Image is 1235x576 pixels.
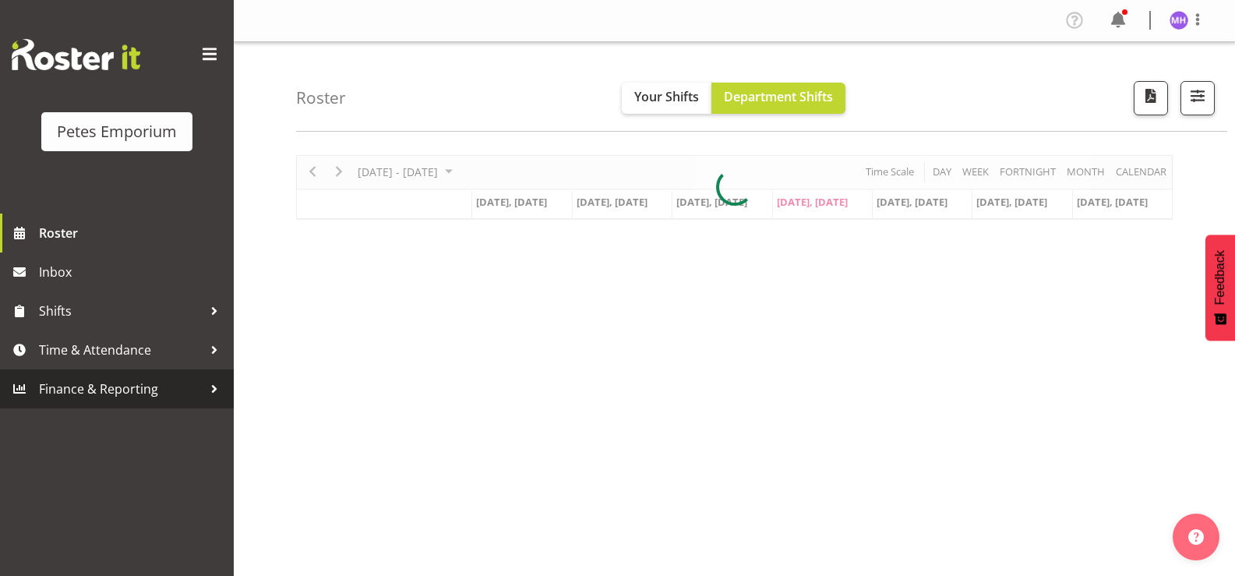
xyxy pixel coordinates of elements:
[1213,250,1227,305] span: Feedback
[39,221,226,245] span: Roster
[1134,81,1168,115] button: Download a PDF of the roster according to the set date range.
[1170,11,1188,30] img: mackenzie-halford4471.jpg
[1180,81,1215,115] button: Filter Shifts
[39,260,226,284] span: Inbox
[12,39,140,70] img: Rosterit website logo
[39,377,203,401] span: Finance & Reporting
[634,88,699,105] span: Your Shifts
[1205,235,1235,341] button: Feedback - Show survey
[1188,529,1204,545] img: help-xxl-2.png
[622,83,711,114] button: Your Shifts
[39,299,203,323] span: Shifts
[39,338,203,362] span: Time & Attendance
[57,120,177,143] div: Petes Emporium
[296,89,346,107] h4: Roster
[711,83,845,114] button: Department Shifts
[724,88,833,105] span: Department Shifts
